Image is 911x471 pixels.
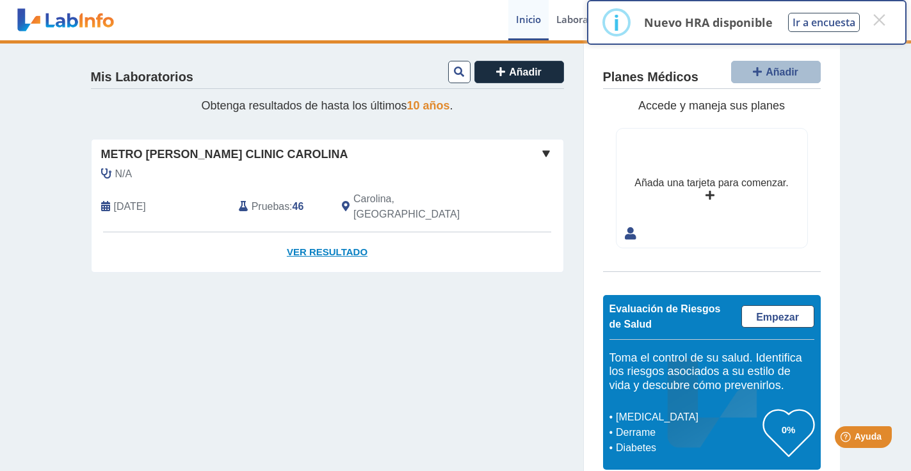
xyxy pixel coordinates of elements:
span: Pruebas [252,199,289,214]
li: Diabetes [613,440,763,456]
span: Carolina, PR [353,191,495,222]
span: Accede y maneja sus planes [638,99,785,112]
button: Añadir [731,61,821,83]
button: Close this dialog [867,8,891,31]
h3: 0% [763,422,814,438]
span: Metro [PERSON_NAME] Clinic Carolina [101,146,348,163]
span: N/A [115,166,133,182]
a: Empezar [741,305,814,328]
button: Ir a encuesta [788,13,860,32]
span: SUBIR [312,285,343,296]
li: Derrame [613,425,763,440]
h4: Planes Médicos [603,70,698,85]
h5: Toma el control de su salud. Identifica los riesgos asociados a su estilo de vida y descubre cómo... [609,351,814,393]
span: Evaluación de Riesgos de Salud [609,303,721,330]
button: Añadir [474,61,564,83]
li: [MEDICAL_DATA] [613,410,763,425]
p: Nuevo HRA disponible [644,15,773,30]
h4: Mis Laboratorios [91,70,193,85]
div: i [613,11,620,34]
a: Ver Resultado [92,232,563,273]
span: Empezar [756,312,799,323]
span: 2025-08-06 [114,199,146,214]
iframe: Help widget launcher [797,421,897,457]
div: : [229,191,332,222]
div: Añada una tarjeta para comenzar. [634,175,788,191]
b: 46 [293,201,304,212]
span: Obtenga resultados de hasta los últimos . [201,99,453,112]
span: Añadir [766,67,798,77]
span: 10 años [407,99,450,112]
span: Añadir [509,67,542,77]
